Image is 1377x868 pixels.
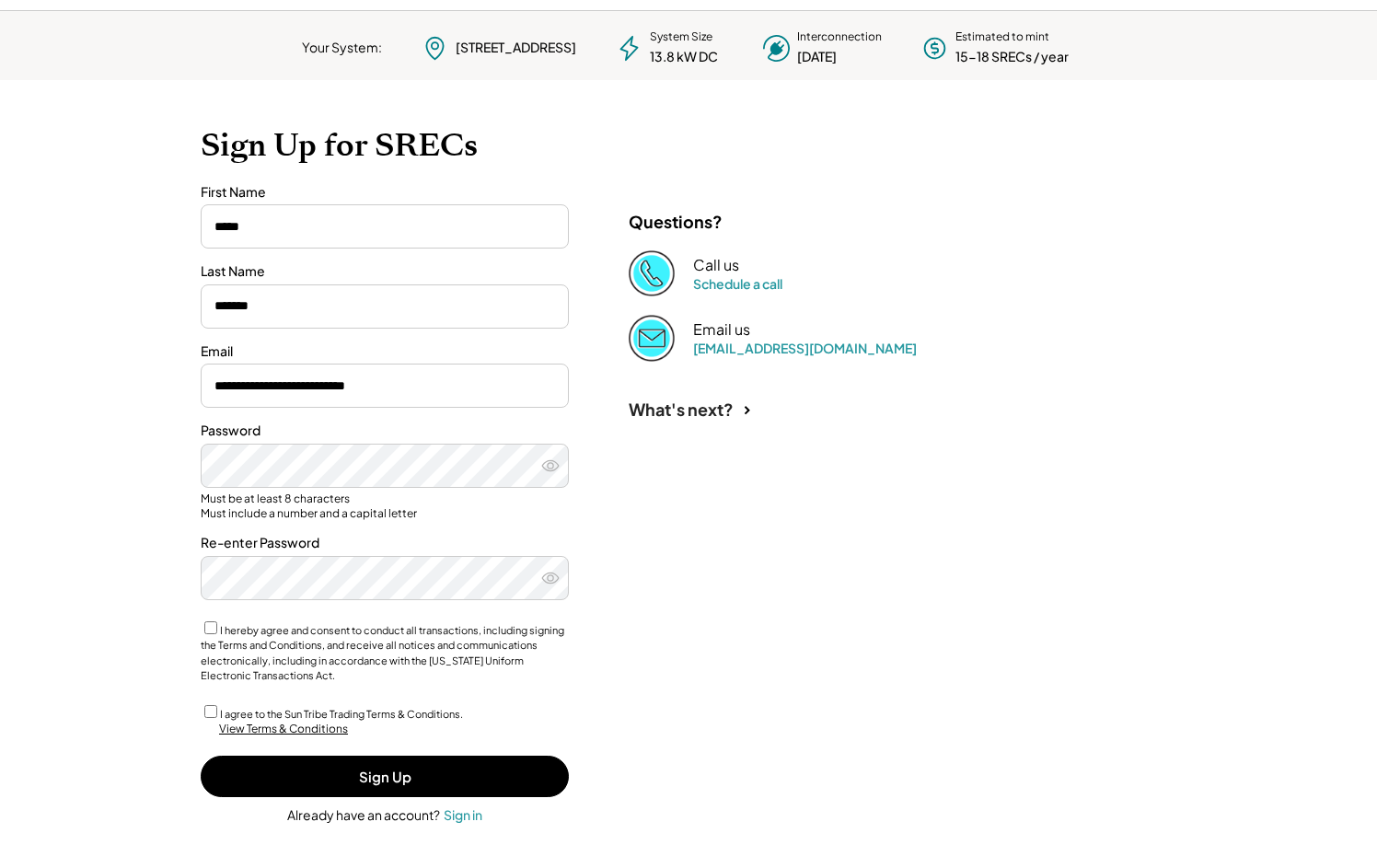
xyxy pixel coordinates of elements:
div: Estimated to mint [955,29,1049,45]
img: Email%202%403x.png [629,315,675,361]
label: I agree to the Sun Tribe Trading Terms & Conditions. [220,708,463,720]
div: Email [201,342,569,361]
div: Call us [693,256,739,275]
div: Sign in [444,806,482,823]
div: [DATE] [797,48,837,66]
div: First Name [201,183,569,202]
div: Must be at least 8 characters Must include a number and a capital letter [201,492,569,520]
img: Phone%20copy%403x.png [629,250,675,296]
label: I hereby agree and consent to conduct all transactions, including signing the Terms and Condition... [201,624,564,682]
div: 13.8 kW DC [650,48,718,66]
div: Interconnection [797,29,882,45]
div: Password [201,422,569,440]
div: Email us [693,320,750,340]
div: System Size [650,29,712,45]
div: Questions? [629,211,723,232]
div: Your System: [302,39,382,57]
div: What's next? [629,399,734,420]
a: Schedule a call [693,275,782,292]
a: [EMAIL_ADDRESS][DOMAIN_NAME] [693,340,917,356]
div: Last Name [201,262,569,281]
h1: Sign Up for SRECs [201,126,1176,165]
button: Sign Up [201,756,569,797]
div: Already have an account? [287,806,440,825]
div: 15-18 SRECs / year [955,48,1069,66]
div: View Terms & Conditions [219,722,348,737]
div: [STREET_ADDRESS] [456,39,576,57]
div: Re-enter Password [201,534,569,552]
